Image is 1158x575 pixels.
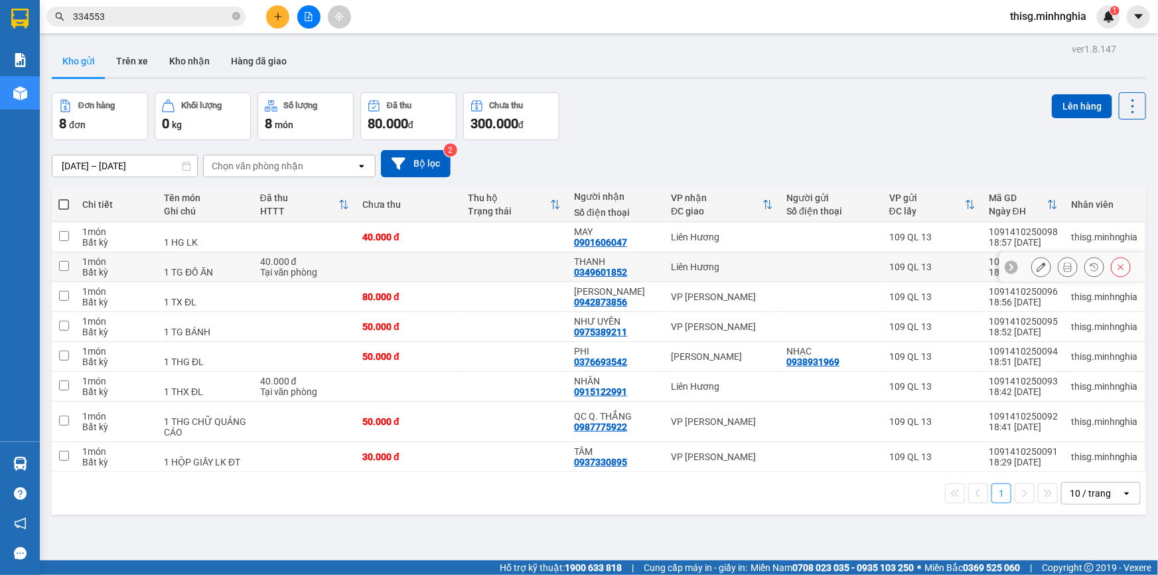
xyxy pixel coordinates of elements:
svg: open [1122,488,1132,499]
span: environment [76,32,87,42]
div: Liên Hương [671,381,773,392]
button: Đơn hàng8đơn [52,92,148,140]
button: Hàng đã giao [220,45,297,77]
img: icon-new-feature [1103,11,1115,23]
div: Bất kỳ [82,267,151,278]
div: 1091410250093 [989,376,1058,386]
div: 1 HỘP GIẤY LK ĐT [164,457,247,467]
div: 1 món [82,286,151,297]
button: plus [266,5,289,29]
span: message [14,547,27,560]
div: Ngày ĐH [989,206,1047,216]
div: Bất kỳ [82,457,151,467]
span: 80.000 [368,116,408,131]
div: 18:57 [DATE] [989,267,1058,278]
button: Trên xe [106,45,159,77]
div: Liên Hương [671,232,773,242]
div: VP [PERSON_NAME] [671,321,773,332]
span: question-circle [14,487,27,500]
div: 10 / trang [1070,487,1111,500]
div: Bất kỳ [82,297,151,307]
div: 109 QL 13 [889,321,976,332]
button: Kho gửi [52,45,106,77]
div: thisg.minhnghia [1071,351,1138,362]
img: logo-vxr [11,9,29,29]
div: NHẠC [786,346,876,357]
div: 18:29 [DATE] [989,457,1058,467]
div: 1091410250098 [989,226,1058,237]
div: TẤN KIỆT [574,286,658,297]
div: 50.000 đ [362,416,455,427]
div: Số điện thoại [786,206,876,216]
div: 1 TG BÁNH [164,327,247,337]
div: thisg.minhnghia [1071,416,1138,427]
div: 0937330895 [574,457,627,467]
span: 300.000 [470,116,518,131]
div: Ghi chú [164,206,247,216]
div: 18:56 [DATE] [989,297,1058,307]
span: close-circle [232,12,240,20]
button: 1 [991,483,1011,503]
button: caret-down [1127,5,1150,29]
div: 0915122991 [574,386,627,397]
div: 1 THG CHỮ QUẢNG CÁO [164,416,247,438]
span: Miền Bắc [924,560,1020,575]
sup: 2 [444,143,457,157]
div: Số lượng [284,101,318,110]
span: search [55,12,64,21]
input: Select a date range. [52,155,197,177]
div: 109 QL 13 [889,232,976,242]
span: kg [172,120,182,130]
span: đ [518,120,524,130]
div: 1 món [82,226,151,237]
div: 1 TG ĐỒ ĂN [164,267,247,278]
div: Bất kỳ [82,386,151,397]
div: ĐC giao [671,206,762,216]
div: PHI [574,346,658,357]
div: 0942873856 [574,297,627,307]
div: 1091410250096 [989,286,1058,297]
div: ver 1.8.147 [1072,42,1116,56]
div: 1 HG LK [164,237,247,248]
input: Tìm tên, số ĐT hoặc mã đơn [73,9,230,24]
span: aim [334,12,344,21]
div: 109 QL 13 [889,416,976,427]
strong: 0369 525 060 [963,562,1020,573]
div: 1 TX ĐL [164,297,247,307]
div: 18:51 [DATE] [989,357,1058,367]
div: VP [PERSON_NAME] [671,291,773,302]
div: 0987775922 [574,422,627,432]
div: Liên Hương [671,262,773,272]
div: 80.000 đ [362,291,455,302]
div: VP [PERSON_NAME] [671,416,773,427]
div: Bất kỳ [82,422,151,432]
div: 1 món [82,256,151,267]
div: NHÂN [574,376,658,386]
div: Đã thu [260,193,339,203]
div: thisg.minhnghia [1071,321,1138,332]
div: Sửa đơn hàng [1031,257,1051,277]
div: HTTT [260,206,339,216]
div: 1091410250095 [989,316,1058,327]
b: [PERSON_NAME] [76,9,188,25]
button: Khối lượng0kg [155,92,251,140]
span: caret-down [1133,11,1145,23]
div: 18:52 [DATE] [989,327,1058,337]
div: 1091410250094 [989,346,1058,357]
div: 18:41 [DATE] [989,422,1058,432]
div: 40.000 đ [260,256,350,267]
div: Số điện thoại [574,207,658,218]
div: Đơn hàng [78,101,115,110]
div: 0975389211 [574,327,627,337]
div: 1 món [82,446,151,457]
div: 1 món [82,376,151,386]
li: 02523854854,0913854573, 0913854356 [6,46,253,79]
div: NHƯ UYÊN [574,316,658,327]
div: Tại văn phòng [260,267,350,278]
div: Chi tiết [82,199,151,210]
div: 0376693542 [574,357,627,367]
div: 109 QL 13 [889,291,976,302]
button: aim [328,5,351,29]
div: Thu hộ [469,193,550,203]
span: 1 [1112,6,1117,15]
